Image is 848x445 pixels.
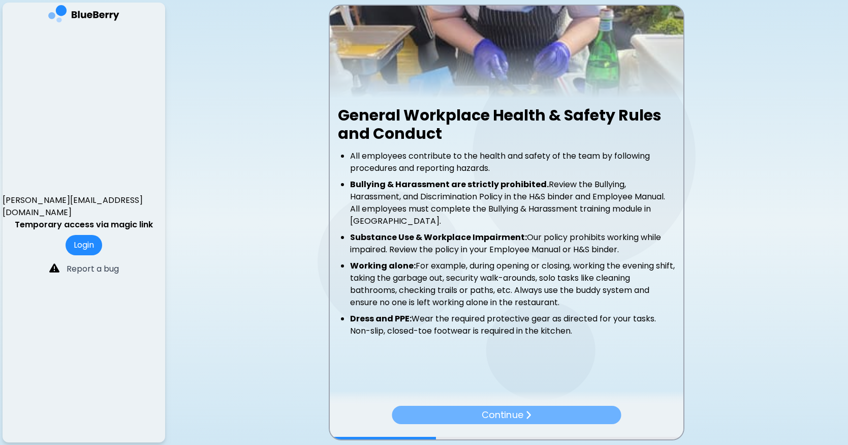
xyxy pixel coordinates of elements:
[48,5,119,26] img: company logo
[350,313,675,337] li: Wear the required protective gear as directed for your tasks. Non-slip, closed-toe footwear is re...
[350,260,675,309] li: For example, during opening or closing, working the evening shift, taking the garbage out, securi...
[49,263,59,273] img: file icon
[66,235,102,255] button: Login
[350,231,527,243] strong: Substance Use & Workplace Impairment:
[3,194,165,219] p: [PERSON_NAME][EMAIL_ADDRESS][DOMAIN_NAME]
[525,410,531,420] img: file icon
[350,150,675,174] li: All employees contribute to the health and safety of the team by following procedures and reporti...
[350,260,416,272] strong: Working alone:
[482,408,523,422] p: Continue
[67,263,119,275] p: Report a bug
[350,313,412,324] strong: Dress and PPE:
[350,231,675,256] li: Our policy prohibits working while impaired. Review the policy in your Employee Manual or H&S bin...
[15,219,153,231] p: Temporary access via magic link
[350,179,675,227] li: Review the Bullying, Harassment, and Discrimination Policy in the H&S binder and Employee Manual....
[350,179,549,190] strong: Bullying & Harassment are strictly prohibited.
[338,106,675,143] h2: General Workplace Health & Safety Rules and Conduct
[66,239,102,251] a: Login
